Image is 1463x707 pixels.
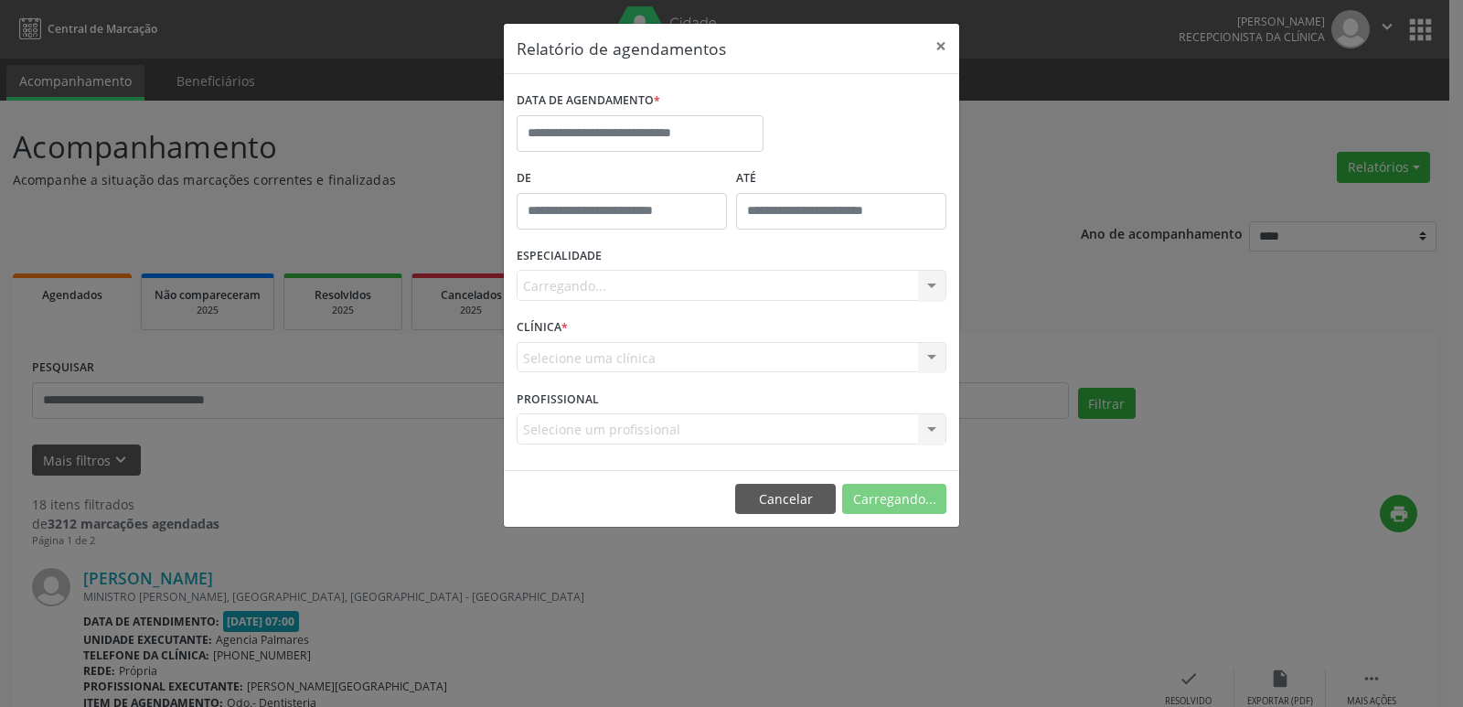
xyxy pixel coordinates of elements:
[736,165,946,193] label: ATÉ
[517,314,568,342] label: CLÍNICA
[517,242,602,271] label: ESPECIALIDADE
[923,24,959,69] button: Close
[735,484,836,515] button: Cancelar
[517,87,660,115] label: DATA DE AGENDAMENTO
[517,385,599,413] label: PROFISSIONAL
[517,165,727,193] label: De
[517,37,726,60] h5: Relatório de agendamentos
[842,484,946,515] button: Carregando...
